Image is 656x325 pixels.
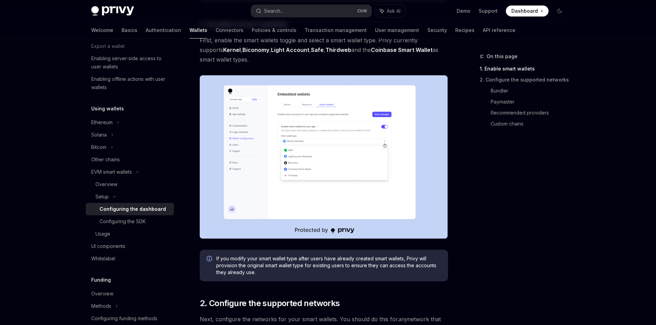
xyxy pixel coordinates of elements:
[91,242,125,250] div: UI components
[86,288,174,300] a: Overview
[216,22,243,39] a: Connectors
[95,193,109,201] div: Setup
[325,46,351,54] a: Thirdweb
[91,118,113,127] div: Ethereum
[271,46,309,54] a: Light Account
[371,46,433,54] a: Coinbase Smart Wallet
[491,96,571,107] a: Paymaster
[86,203,174,215] a: Configuring the dashboard
[375,22,419,39] a: User management
[91,254,115,263] div: Whitelabel
[216,255,441,276] span: If you modify your smart wallet type after users have already created smart wallets, Privy will p...
[554,6,565,17] button: Toggle dark mode
[427,22,447,39] a: Security
[86,215,174,228] a: Configuring the SDK
[251,5,372,17] button: Search...CtrlK
[506,6,549,17] a: Dashboard
[91,75,170,91] div: Enabling offline actions with user wallets
[264,7,283,15] div: Search...
[91,54,170,71] div: Enabling server-side access to user wallets
[91,302,111,310] div: Methods
[95,180,117,188] div: Overview
[86,228,174,240] a: Usage
[491,118,571,129] a: Custom chains
[189,22,207,39] a: Wallets
[357,8,367,14] span: Ctrl K
[223,46,241,54] a: Kernel
[86,52,174,73] a: Enabling server-side access to user wallets
[483,22,516,39] a: API reference
[398,316,407,323] em: any
[457,8,470,14] a: Demo
[91,131,107,139] div: Solana
[86,153,174,166] a: Other chains
[305,22,367,39] a: Transaction management
[91,6,134,16] img: dark logo
[91,22,113,39] a: Welcome
[146,22,181,39] a: Authentication
[200,298,340,309] span: 2. Configure the supported networks
[491,85,571,96] a: Bundler
[200,35,448,64] span: First, enable the smart wallets toggle and select a smart wallet type. Privy currently supports ,...
[91,143,106,151] div: Bitcoin
[86,240,174,252] a: UI components
[311,46,324,54] a: Safe
[455,22,475,39] a: Recipes
[91,155,120,164] div: Other chains
[86,252,174,265] a: Whitelabel
[511,8,538,14] span: Dashboard
[86,178,174,191] a: Overview
[480,63,571,74] a: 1. Enable smart wallets
[91,314,157,323] div: Configuring funding methods
[100,205,166,213] div: Configuring the dashboard
[91,105,124,113] h5: Using wallets
[100,217,146,226] div: Configuring the SDK
[122,22,137,39] a: Basics
[91,276,111,284] h5: Funding
[387,8,400,14] span: Ask AI
[86,73,174,94] a: Enabling offline actions with user wallets
[252,22,296,39] a: Policies & controls
[479,8,498,14] a: Support
[91,168,132,176] div: EVM smart wallets
[200,75,448,239] img: Sample enable smart wallets
[242,46,269,54] a: Biconomy
[480,74,571,85] a: 2. Configure the supported networks
[491,107,571,118] a: Recommended providers
[91,290,113,298] div: Overview
[487,52,518,61] span: On this page
[375,5,405,17] button: Ask AI
[207,256,214,263] svg: Info
[86,312,174,325] a: Configuring funding methods
[95,230,110,238] div: Usage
